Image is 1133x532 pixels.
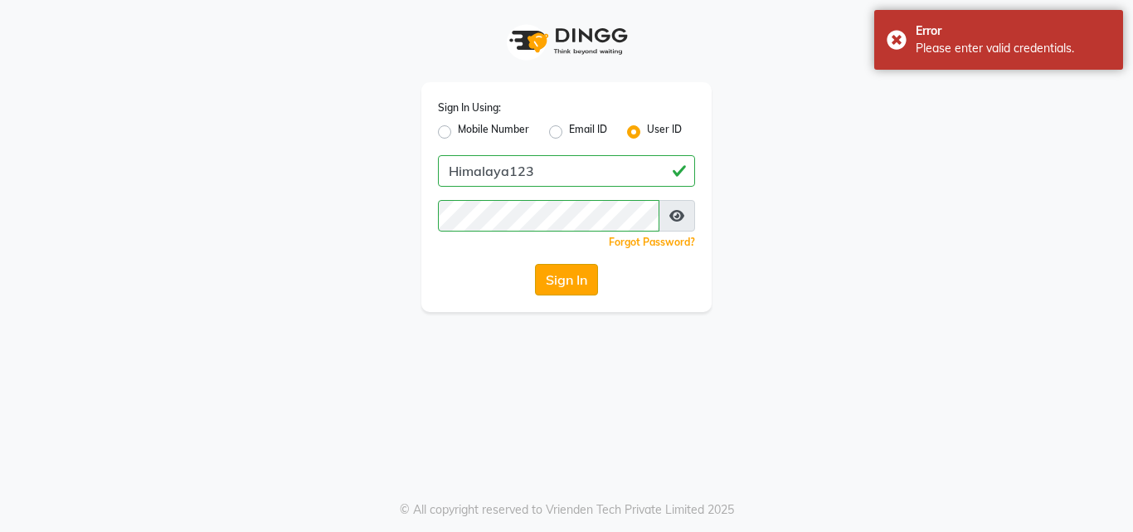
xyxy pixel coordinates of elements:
[438,100,501,115] label: Sign In Using:
[500,17,633,66] img: logo1.svg
[647,122,682,142] label: User ID
[535,264,598,295] button: Sign In
[916,22,1111,40] div: Error
[438,200,659,232] input: Username
[569,122,607,142] label: Email ID
[458,122,529,142] label: Mobile Number
[916,40,1111,57] div: Please enter valid credentials.
[438,155,695,187] input: Username
[609,236,695,248] a: Forgot Password?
